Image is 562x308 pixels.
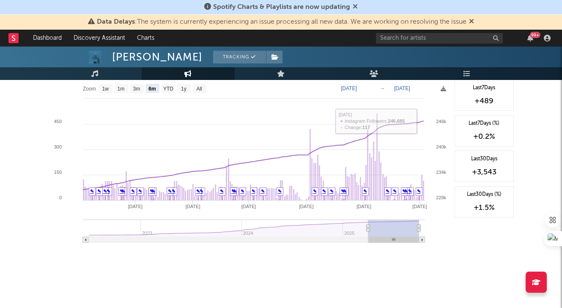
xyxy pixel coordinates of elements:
a: ✎ [313,189,317,194]
a: ✎ [220,189,224,194]
div: [PERSON_NAME] [112,51,203,63]
a: Dashboard [27,30,68,47]
span: Spotify Charts & Playlists are now updating [213,4,350,11]
text: 228k [436,195,446,200]
a: ✎ [343,189,347,194]
text: YTD [163,86,173,92]
text: [DATE] [356,204,371,209]
a: ✎ [231,189,235,194]
div: Last 7 Days (%) [459,120,509,127]
input: Search for artists [376,33,503,44]
text: 300 [54,144,61,149]
text: 240k [436,144,446,149]
div: +489 [459,96,509,106]
div: Last 30 Days (%) [459,191,509,198]
a: ✎ [241,189,244,194]
button: Tracking [213,51,266,63]
text: 1w [102,86,109,92]
text: 3m [133,86,140,92]
a: ✎ [196,189,200,194]
a: ✎ [120,189,123,194]
text: All [196,86,202,92]
a: ✎ [278,189,282,194]
text: [DATE] [241,204,256,209]
text: [DATE] [412,204,427,209]
span: : The system is currently experiencing an issue processing all new data. We are working on resolv... [97,19,466,25]
a: ✎ [261,189,265,194]
text: [DATE] [341,85,357,91]
a: ✎ [90,189,94,194]
a: ✎ [330,189,334,194]
a: ✎ [408,189,412,194]
div: Last 7 Days [459,84,509,92]
text: 1m [117,86,124,92]
div: Last 30 Days [459,155,509,163]
text: 246k [436,119,446,124]
span: Dismiss [353,4,358,11]
a: ✎ [393,189,397,194]
text: [DATE] [299,204,314,209]
div: +3,543 [459,167,509,177]
a: ✎ [404,189,408,194]
a: ✎ [363,189,367,194]
div: +0.2 % [459,132,509,142]
text: Zoom [83,86,96,92]
text: [DATE] [394,85,410,91]
a: Charts [131,30,160,47]
text: 450 [54,119,61,124]
text: 234k [436,170,446,175]
span: Dismiss [469,19,474,25]
a: ✎ [168,189,172,194]
a: ✎ [103,189,107,194]
button: 99+ [527,35,533,41]
a: ✎ [150,189,154,194]
a: Discovery Assistant [68,30,131,47]
a: ✎ [107,189,110,194]
text: 6m [148,86,156,92]
a: ✎ [252,189,255,194]
a: ✎ [172,189,175,194]
text: 0 [59,195,61,200]
text: [DATE] [185,204,200,209]
a: ✎ [417,189,421,194]
a: ✎ [341,189,345,194]
a: ✎ [322,189,326,194]
span: Data Delays [97,19,135,25]
a: ✎ [97,189,101,194]
div: +1.5 % [459,203,509,213]
text: 150 [54,170,61,175]
a: ✎ [200,189,203,194]
a: ✎ [386,189,389,194]
text: [DATE] [128,204,143,209]
a: ✎ [138,189,142,194]
text: 1y [181,86,186,92]
text: → [380,85,385,91]
a: ✎ [402,189,406,194]
div: 99 + [530,32,540,38]
a: ✎ [131,189,135,194]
